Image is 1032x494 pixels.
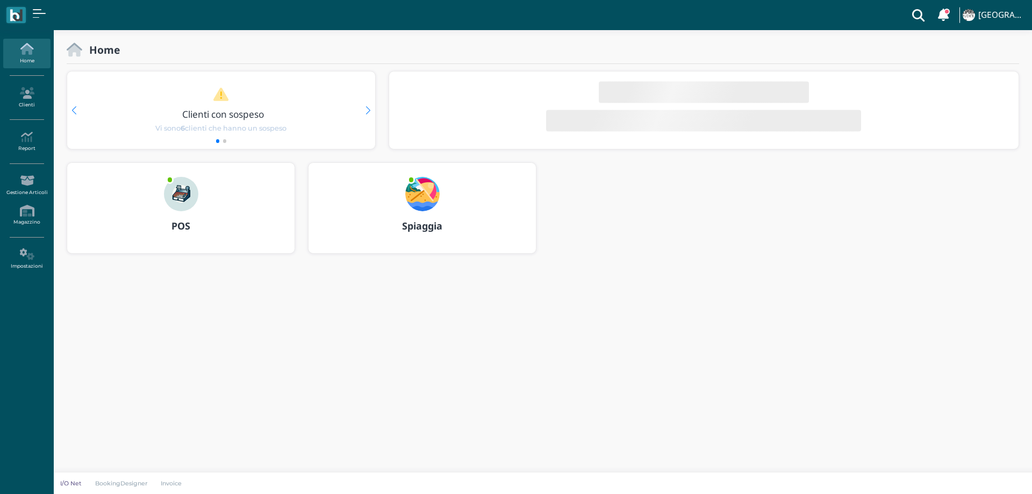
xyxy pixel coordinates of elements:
b: Spiaggia [402,219,442,232]
a: ... [GEOGRAPHIC_DATA] [961,2,1026,28]
a: Clienti con sospeso Vi sono6clienti che hanno un sospeso [88,87,354,133]
a: Impostazioni [3,244,50,274]
a: Clienti [3,83,50,112]
img: logo [10,9,22,22]
h4: [GEOGRAPHIC_DATA] [978,11,1026,20]
span: Vi sono clienti che hanno un sospeso [155,123,286,133]
div: Previous slide [71,106,76,114]
iframe: Help widget launcher [956,461,1023,485]
div: Next slide [365,106,370,114]
a: ... Spiaggia [308,162,536,267]
a: Report [3,127,50,156]
b: 6 [181,124,185,132]
img: ... [405,177,440,211]
a: Magazzino [3,201,50,230]
a: Home [3,39,50,68]
img: ... [963,9,974,21]
h3: Clienti con sospeso [90,109,356,119]
a: Gestione Articoli [3,170,50,200]
b: POS [171,219,190,232]
div: 1 / 2 [67,71,375,149]
a: ... POS [67,162,295,267]
img: ... [164,177,198,211]
h2: Home [82,44,120,55]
